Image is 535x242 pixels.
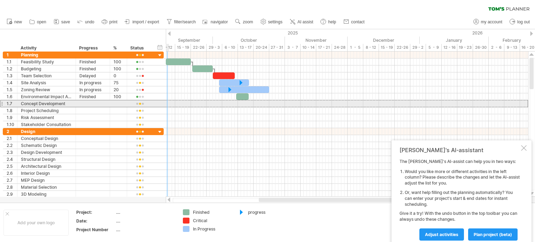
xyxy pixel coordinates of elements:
[426,44,442,51] div: 5 - 9
[316,44,332,51] div: 17 - 21
[400,147,520,154] div: [PERSON_NAME]'s AI-assistant
[342,17,367,26] a: contact
[114,93,123,100] div: 100
[21,177,72,184] div: MEP Design
[79,93,106,100] div: Finished
[21,184,72,190] div: Material Selection
[191,44,207,51] div: 22-26
[79,58,106,65] div: Finished
[319,17,338,26] a: help
[7,184,17,190] div: 2.8
[211,19,228,24] span: navigator
[328,19,336,24] span: help
[79,79,106,86] div: In progress
[52,17,72,26] a: save
[7,191,17,197] div: 2.9
[504,44,520,51] div: 9 - 13
[144,37,213,44] div: September 2025
[114,72,123,79] div: 0
[21,45,72,52] div: Activity
[400,159,520,240] div: The [PERSON_NAME]'s AI-assist can help you in two ways: Give it a try! With the undo button in th...
[7,135,17,142] div: 2.1
[442,44,457,51] div: 12 - 16
[420,37,489,44] div: January 2026
[285,44,301,51] div: 3 - 7
[28,17,48,26] a: open
[37,19,46,24] span: open
[114,65,123,72] div: 100
[114,86,123,93] div: 20
[79,45,106,52] div: Progress
[508,17,532,26] a: log out
[5,17,24,26] a: new
[130,45,149,52] div: Status
[21,65,72,72] div: Budgeting
[489,44,504,51] div: 2 - 6
[419,228,464,241] a: Adjust activities
[193,209,231,215] div: Finished
[472,17,504,26] a: my account
[243,19,253,24] span: zoom
[21,163,72,170] div: Architectural Design
[7,114,17,121] div: 1.9
[481,19,502,24] span: my account
[21,135,72,142] div: Conceptual Design
[7,177,17,184] div: 2.7
[116,209,175,215] div: ....
[7,121,17,128] div: 1.10
[473,44,489,51] div: 26-30
[201,17,230,26] a: navigator
[363,44,379,51] div: 8 - 12
[21,170,72,177] div: Interior Design
[7,65,17,72] div: 1.2
[7,170,17,177] div: 2.6
[7,149,17,156] div: 2.3
[113,45,123,52] div: %
[405,190,520,207] li: Or, want help filling out the planning automatically? You can enter your project's start & end da...
[7,58,17,65] div: 1.1
[238,44,254,51] div: 13 - 17
[160,44,175,51] div: 8 - 12
[332,44,348,51] div: 24-28
[85,19,94,24] span: undo
[222,44,238,51] div: 6 - 10
[79,65,106,72] div: Finished
[116,227,175,233] div: ....
[76,218,115,224] div: Date:
[21,86,72,93] div: Zoning Review
[76,209,115,215] div: Project:
[21,191,72,197] div: 3D Modeling
[297,19,313,24] span: AI assist
[21,114,72,121] div: Risk Assessment
[351,19,365,24] span: contact
[379,44,395,51] div: 15 - 19
[457,44,473,51] div: 19 - 23
[7,142,17,149] div: 2.2
[109,19,117,24] span: print
[285,37,348,44] div: November 2025
[123,17,161,26] a: import / export
[517,19,530,24] span: log out
[76,227,115,233] div: Project Number
[193,226,231,232] div: In Progress
[268,19,282,24] span: settings
[3,210,69,236] div: Add your own logo
[21,58,72,65] div: Feasibility Study
[114,58,123,65] div: 100
[21,52,72,58] div: Planning
[114,79,123,86] div: 75
[7,128,17,135] div: 2
[21,156,72,163] div: Structural Design
[7,107,17,114] div: 1.8
[21,128,72,135] div: Design
[348,37,420,44] div: December 2025
[7,156,17,163] div: 2.4
[7,86,17,93] div: 1.5
[7,79,17,86] div: 1.4
[116,218,175,224] div: ....
[259,17,285,26] a: settings
[7,163,17,170] div: 2.5
[165,17,198,26] a: filter/search
[7,72,17,79] div: 1.3
[474,232,512,237] span: plan project (beta)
